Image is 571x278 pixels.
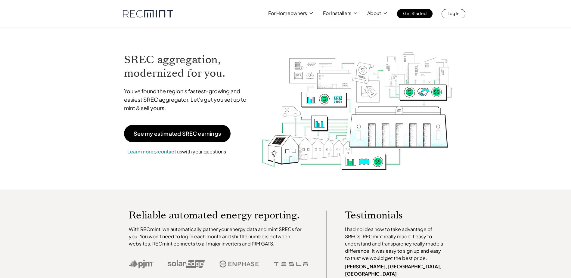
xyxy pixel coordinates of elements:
[397,9,433,18] a: Get Started
[124,148,229,156] p: or with your questions
[345,263,446,277] p: [PERSON_NAME], [GEOGRAPHIC_DATA], [GEOGRAPHIC_DATA]
[134,131,221,136] p: See my estimated SREC earnings
[345,211,435,220] p: Testimonials
[268,9,307,17] p: For Homeowners
[261,36,453,171] img: RECmint value cycle
[124,53,252,80] h1: SREC aggregation, modernized for you.
[442,9,465,18] a: Log In
[448,9,459,17] p: Log In
[124,125,231,142] a: See my estimated SREC earnings
[127,148,154,155] a: Learn more
[403,9,427,17] p: Get Started
[367,9,381,17] p: About
[345,226,446,262] p: I had no idea how to take advantage of SRECs. RECmint really made it easy to understand and trans...
[124,87,252,112] p: You've found the region's fastest-growing and easiest SREC aggregator. Let's get you set up to mi...
[129,211,308,220] p: Reliable automated energy reporting.
[323,9,351,17] p: For Installers
[129,226,308,247] p: With RECmint, we automatically gather your energy data and mint SRECs for you. You won't need to ...
[158,148,182,155] a: contact us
